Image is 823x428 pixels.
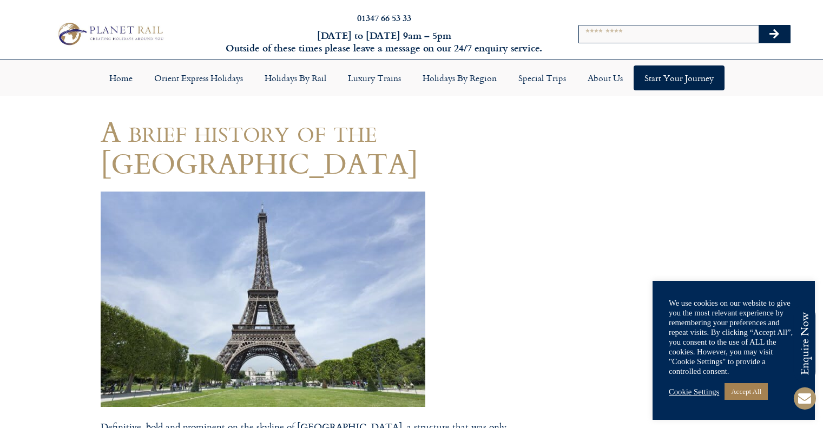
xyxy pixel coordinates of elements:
h6: [DATE] to [DATE] 9am – 5pm Outside of these times please leave a message on our 24/7 enquiry serv... [222,29,546,55]
a: Holidays by Rail [254,65,337,90]
a: 01347 66 53 33 [357,11,411,24]
div: We use cookies on our website to give you the most relevant experience by remembering your prefer... [669,298,799,376]
a: Cookie Settings [669,387,719,397]
a: Orient Express Holidays [143,65,254,90]
a: Holidays by Region [412,65,508,90]
a: About Us [577,65,634,90]
h1: A brief history of the [GEOGRAPHIC_DATA] [101,115,506,179]
button: Search [759,25,790,43]
a: Special Trips [508,65,577,90]
a: Accept All [725,383,768,400]
a: Start your Journey [634,65,725,90]
a: Luxury Trains [337,65,412,90]
img: Planet Rail Train Holidays Logo [54,20,166,48]
a: Home [98,65,143,90]
nav: Menu [5,65,818,90]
